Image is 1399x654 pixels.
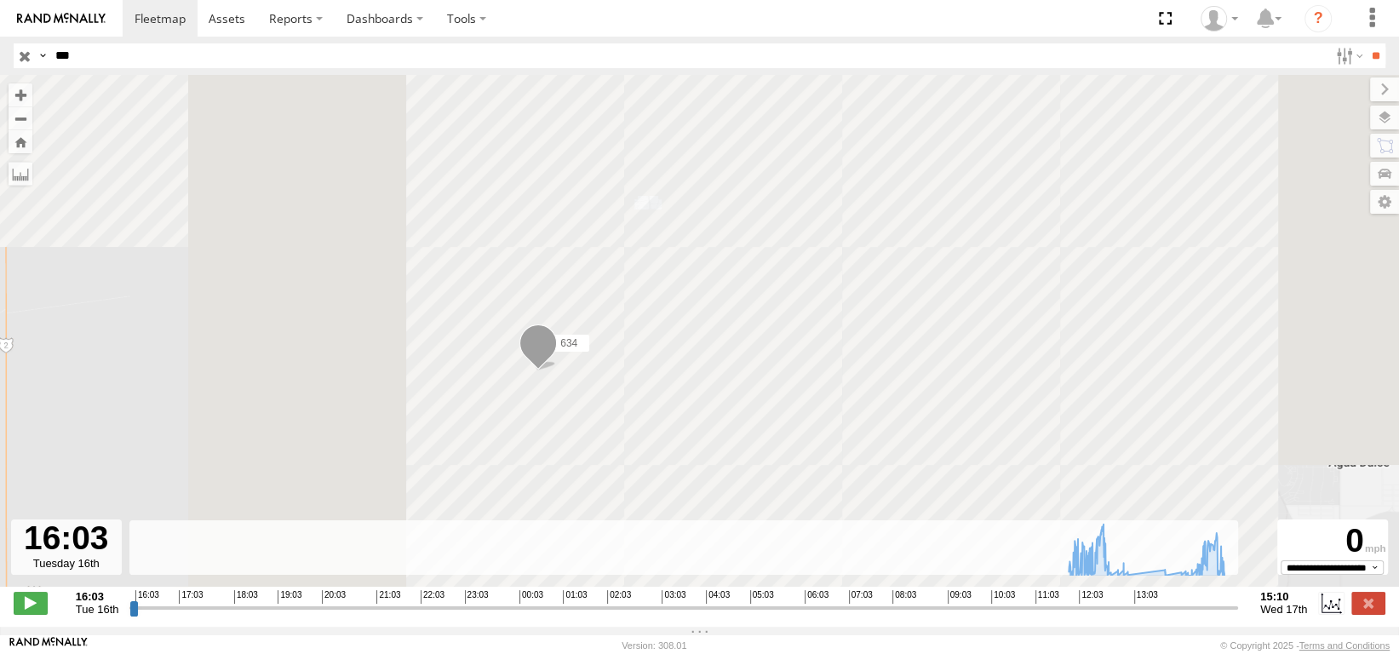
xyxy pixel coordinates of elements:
[135,590,159,604] span: 16:03
[948,590,972,604] span: 09:03
[322,590,346,604] span: 20:03
[234,590,258,604] span: 18:03
[1299,640,1390,651] a: Terms and Conditions
[179,590,203,604] span: 17:03
[1260,590,1307,603] strong: 15:10
[76,603,119,616] span: Tue 16th Sep 2025
[421,590,444,604] span: 22:03
[9,130,32,153] button: Zoom Home
[892,590,916,604] span: 08:03
[9,106,32,130] button: Zoom out
[9,637,88,654] a: Visit our Website
[849,590,873,604] span: 07:03
[662,590,685,604] span: 03:03
[9,162,32,186] label: Measure
[706,590,730,604] span: 04:03
[563,590,587,604] span: 01:03
[519,590,543,604] span: 00:03
[1351,592,1385,614] label: Close
[1035,590,1059,604] span: 11:03
[750,590,774,604] span: 05:03
[376,590,400,604] span: 21:03
[17,13,106,25] img: rand-logo.svg
[991,590,1015,604] span: 10:03
[622,640,686,651] div: Version: 308.01
[1280,522,1385,559] div: 0
[465,590,489,604] span: 23:03
[76,590,119,603] strong: 16:03
[1134,590,1158,604] span: 13:03
[607,590,631,604] span: 02:03
[14,592,48,614] label: Play/Stop
[1220,640,1390,651] div: © Copyright 2025 -
[805,590,829,604] span: 06:03
[36,43,49,68] label: Search Query
[1329,43,1366,68] label: Search Filter Options
[1195,6,1244,32] div: Erick Ramirez
[560,337,577,349] span: 634
[278,590,301,604] span: 19:03
[1304,5,1332,32] i: ?
[1079,590,1103,604] span: 12:03
[1260,603,1307,616] span: Wed 17th Sep 2025
[9,83,32,106] button: Zoom in
[1370,190,1399,214] label: Map Settings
